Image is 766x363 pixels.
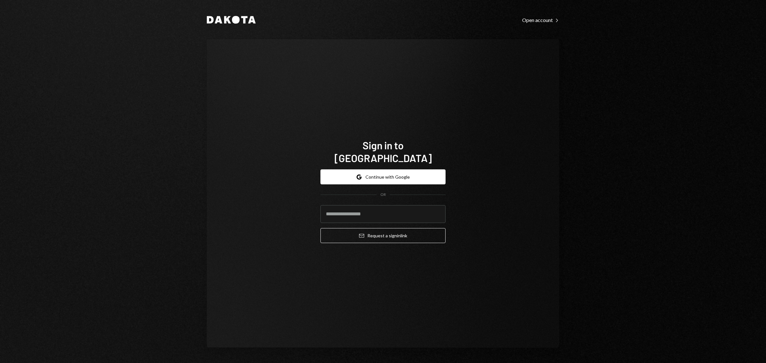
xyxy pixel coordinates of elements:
div: Open account [522,17,559,23]
h1: Sign in to [GEOGRAPHIC_DATA] [320,139,446,164]
button: Continue with Google [320,169,446,184]
div: OR [380,192,386,197]
button: Request a signinlink [320,228,446,243]
a: Open account [522,16,559,23]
